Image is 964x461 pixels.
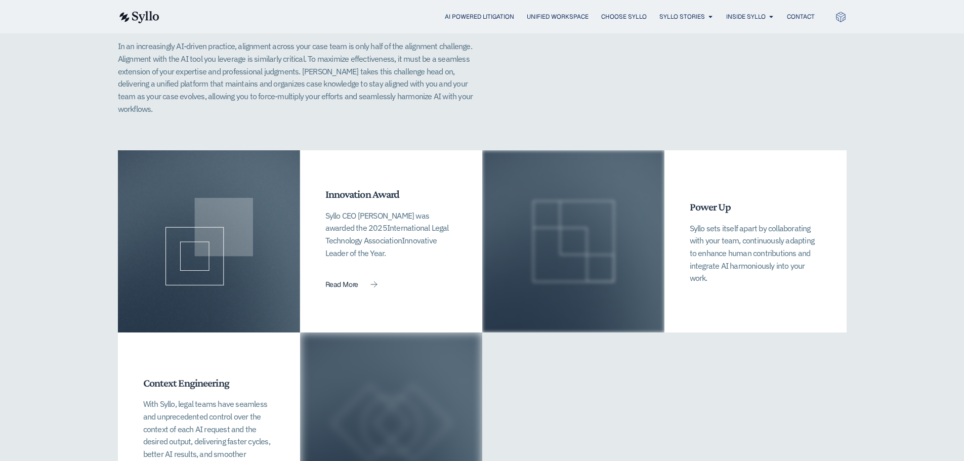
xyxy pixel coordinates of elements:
[445,12,514,21] a: AI Powered Litigation
[787,12,815,21] a: Contact
[143,376,229,389] span: Context Engineering
[325,223,449,245] span: International Legal Technology Association
[726,12,766,21] a: Inside Syllo
[180,12,815,22] div: Menu Toggle
[527,12,589,21] a: Unified Workspace
[325,209,457,260] p: Syllo CEO [PERSON_NAME] was awarded the 2025 Innovative Leader of the Year.
[118,11,159,23] img: syllo
[325,188,400,200] span: Innovation Award
[690,200,731,213] span: Power Up
[118,40,483,115] p: In an increasingly AI-driven practice, alignment across your case team is only half of the alignm...
[325,281,358,288] span: Read More
[325,281,378,288] a: Read More
[180,12,815,22] nav: Menu
[690,222,821,284] p: Syllo sets itself apart by collaborating with your team, continuously adapting to enhance human c...
[659,12,705,21] a: Syllo Stories
[601,12,647,21] a: Choose Syllo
